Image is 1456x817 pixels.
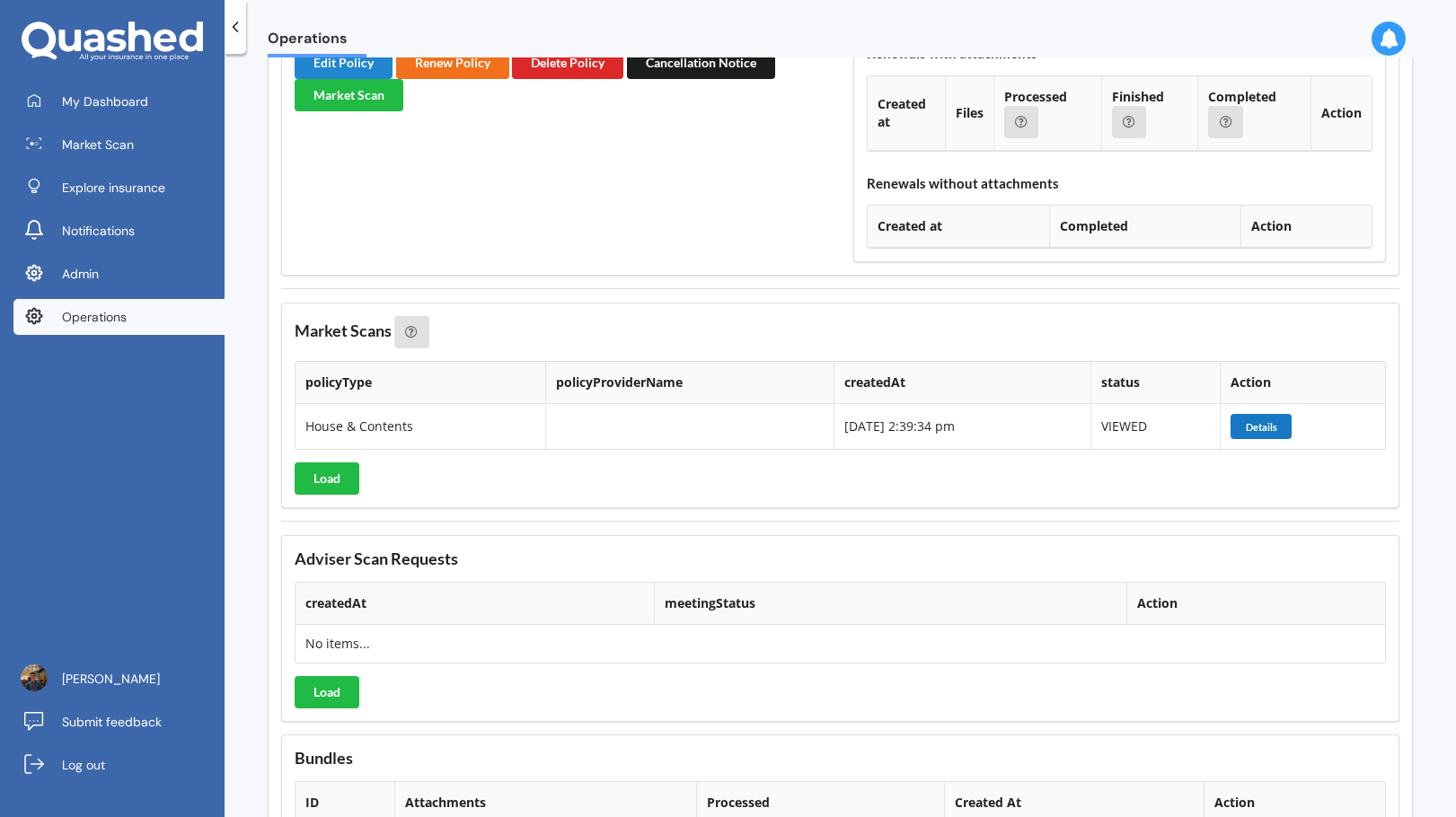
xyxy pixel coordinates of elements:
[296,404,545,449] td: House & Contents
[545,362,834,404] th: policyProviderName
[627,47,775,79] button: Cancellation Notice
[13,256,225,292] a: Admin
[268,30,366,54] span: Operations
[993,76,1101,151] th: Processed
[295,748,1386,769] h3: Bundles
[62,222,135,240] span: Notifications
[13,661,225,697] a: [PERSON_NAME]
[62,179,165,197] span: Explore insurance
[13,704,225,740] a: Submit feedback
[1101,76,1198,151] th: Finished
[295,676,359,708] button: Load
[296,362,545,404] th: policyType
[13,747,225,783] a: Log out
[13,170,225,206] a: Explore insurance
[62,92,148,110] span: My Dashboard
[13,213,225,249] a: Notifications
[1310,76,1372,151] th: Action
[1090,362,1221,404] th: status
[1049,206,1240,248] th: Completed
[21,664,48,691] img: ACg8ocJLa-csUtcL-80ItbA20QSwDJeqfJvWfn8fgM9RBEIPTcSLDHdf=s96-c
[62,265,99,283] span: Admin
[1231,417,1294,435] a: Details
[1240,206,1372,248] th: Action
[834,362,1090,404] th: createdAt
[512,47,623,79] button: Delete Policy
[13,127,225,163] a: Market Scan
[295,316,1386,348] h3: Market Scans
[1090,404,1221,449] td: VIEWED
[1231,414,1292,439] button: Details
[295,79,403,111] button: Market Scan
[1126,583,1385,625] th: Action
[945,76,993,151] th: Files
[295,549,1386,569] h3: Adviser Scan Requests
[62,756,105,774] span: Log out
[296,625,654,663] td: No items...
[13,83,225,119] a: My Dashboard
[396,47,509,79] button: Renew Policy
[13,299,225,335] a: Operations
[62,308,127,326] span: Operations
[62,670,160,688] span: [PERSON_NAME]
[295,47,393,79] button: Edit Policy
[834,404,1090,449] td: [DATE] 2:39:34 pm
[1197,76,1310,151] th: Completed
[867,175,1373,192] h4: Renewals without attachments
[295,462,359,495] button: Load
[62,713,162,731] span: Submit feedback
[296,583,654,625] th: createdAt
[62,136,134,154] span: Market Scan
[868,206,1049,248] th: Created at
[1220,362,1385,404] th: Action
[868,76,945,151] th: Created at
[654,583,1126,625] th: meetingStatus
